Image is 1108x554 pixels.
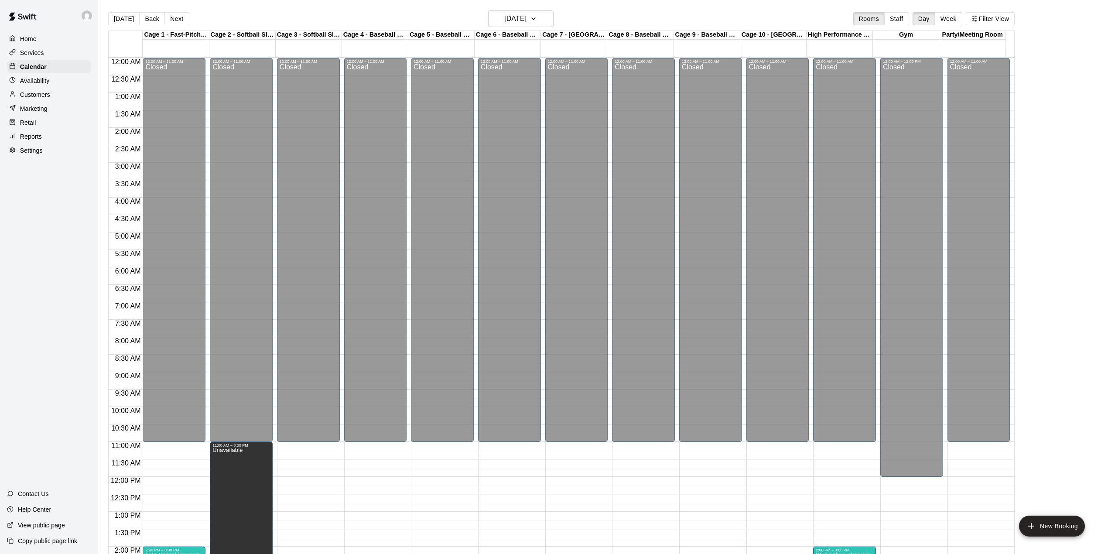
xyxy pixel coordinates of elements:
[880,58,943,477] div: 12:00 AM – 12:00 PM: Closed
[210,58,273,442] div: 12:00 AM – 11:00 AM: Closed
[414,64,471,445] div: Closed
[113,390,143,397] span: 9:30 AM
[113,355,143,362] span: 8:30 AM
[816,64,873,445] div: Closed
[108,12,140,25] button: [DATE]
[113,198,143,205] span: 4:00 AM
[113,320,143,327] span: 7:30 AM
[280,59,337,64] div: 12:00 AM – 11:00 AM
[109,442,143,449] span: 11:00 AM
[7,102,91,115] a: Marketing
[113,145,143,153] span: 2:30 AM
[113,110,143,118] span: 1:30 AM
[113,93,143,100] span: 1:00 AM
[607,31,674,39] div: Cage 8 - Baseball Pitching Machine
[113,233,143,240] span: 5:00 AM
[113,250,143,257] span: 5:30 AM
[947,58,1010,442] div: 12:00 AM – 11:00 AM: Closed
[20,76,50,85] p: Availability
[475,31,541,39] div: Cage 6 - Baseball Pitching Machine
[813,58,876,442] div: 12:00 AM – 11:00 AM: Closed
[950,64,1008,445] div: Closed
[7,130,91,143] a: Reports
[113,215,143,222] span: 4:30 AM
[935,12,962,25] button: Week
[109,424,143,432] span: 10:30 AM
[548,59,605,64] div: 12:00 AM – 11:00 AM
[548,64,605,445] div: Closed
[276,31,342,39] div: Cage 3 - Softball Slo-pitch Iron [PERSON_NAME] & Baseball Pitching Machine
[209,31,276,39] div: Cage 2 - Softball Slo-pitch Iron [PERSON_NAME] & Hack Attack Baseball Pitching Machine
[18,489,49,498] p: Contact Us
[20,146,43,155] p: Settings
[20,104,48,113] p: Marketing
[143,31,209,39] div: Cage 1 - Fast-Pitch Machine and Automatic Baseball Hack Attack Pitching Machine
[853,12,885,25] button: Rooms
[612,58,675,442] div: 12:00 AM – 11:00 AM: Closed
[109,459,143,467] span: 11:30 AM
[414,59,471,64] div: 12:00 AM – 11:00 AM
[212,64,270,445] div: Closed
[18,505,51,514] p: Help Center
[212,443,270,448] div: 11:00 AM – 8:00 PM
[113,547,143,554] span: 2:00 PM
[481,64,538,445] div: Closed
[143,58,205,442] div: 12:00 AM – 11:00 AM: Closed
[679,58,742,442] div: 12:00 AM – 11:00 AM: Closed
[109,477,143,484] span: 12:00 PM
[7,116,91,129] a: Retail
[7,32,91,45] a: Home
[139,12,165,25] button: Back
[749,64,807,445] div: Closed
[113,285,143,292] span: 6:30 AM
[7,60,91,73] div: Calendar
[113,180,143,188] span: 3:30 AM
[807,31,873,39] div: High Performance Lane
[109,407,143,414] span: 10:00 AM
[7,74,91,87] a: Availability
[7,144,91,157] div: Settings
[280,64,337,445] div: Closed
[342,31,408,39] div: Cage 4 - Baseball Pitching Machine
[7,88,91,101] a: Customers
[109,75,143,83] span: 12:30 AM
[113,512,143,519] span: 1:00 PM
[504,13,527,25] h6: [DATE]
[950,59,1008,64] div: 12:00 AM – 11:00 AM
[82,10,92,21] img: Joe Florio
[212,59,270,64] div: 12:00 AM – 11:00 AM
[740,31,807,39] div: Cage 10 - [GEOGRAPHIC_DATA]
[408,31,475,39] div: Cage 5 - Baseball Pitching Machine
[682,59,739,64] div: 12:00 AM – 11:00 AM
[674,31,740,39] div: Cage 9 - Baseball Pitching Machine / [GEOGRAPHIC_DATA]
[113,128,143,135] span: 2:00 AM
[20,118,36,127] p: Retail
[883,64,940,480] div: Closed
[347,64,404,445] div: Closed
[109,58,143,65] span: 12:00 AM
[966,12,1015,25] button: Filter View
[488,10,554,27] button: [DATE]
[749,59,807,64] div: 12:00 AM – 11:00 AM
[347,59,404,64] div: 12:00 AM – 11:00 AM
[145,59,203,64] div: 12:00 AM – 11:00 AM
[164,12,189,25] button: Next
[277,58,340,442] div: 12:00 AM – 11:00 AM: Closed
[545,58,608,442] div: 12:00 AM – 11:00 AM: Closed
[682,64,739,445] div: Closed
[7,46,91,59] div: Services
[20,132,42,141] p: Reports
[1019,516,1085,537] button: add
[615,64,672,445] div: Closed
[20,62,47,71] p: Calendar
[113,302,143,310] span: 7:00 AM
[109,494,143,502] span: 12:30 PM
[913,12,935,25] button: Day
[113,337,143,345] span: 8:00 AM
[939,31,1005,39] div: Party/Meeting Room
